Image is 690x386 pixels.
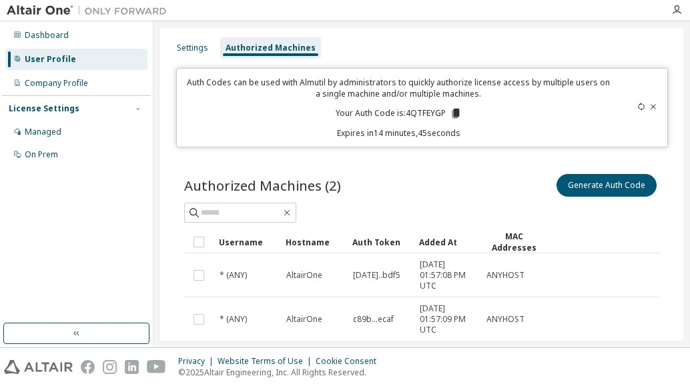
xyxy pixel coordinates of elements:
[486,231,542,253] div: MAC Addresses
[185,77,612,99] p: Auth Codes can be used with Almutil by administrators to quickly authorize license access by mult...
[25,78,88,89] div: Company Profile
[125,360,139,374] img: linkedin.svg
[81,360,95,374] img: facebook.svg
[420,303,474,335] span: [DATE] 01:57:09 PM UTC
[25,30,69,41] div: Dashboard
[286,314,322,325] span: AltairOne
[9,103,79,114] div: License Settings
[286,231,342,253] div: Hostname
[219,231,275,253] div: Username
[178,367,384,378] p: © 2025 Altair Engineering, Inc. All Rights Reserved.
[4,360,73,374] img: altair_logo.svg
[7,4,174,17] img: Altair One
[177,43,208,53] div: Settings
[25,127,61,137] div: Managed
[103,360,117,374] img: instagram.svg
[178,356,218,367] div: Privacy
[226,43,316,53] div: Authorized Machines
[353,270,400,281] span: [DATE]..bdf5
[184,176,341,195] span: Authorized Machines (2)
[557,174,657,197] button: Generate Auth Code
[286,270,322,281] span: AltairOne
[220,314,247,325] span: * (ANY)
[486,270,525,281] span: ANYHOST
[147,360,166,374] img: youtube.svg
[25,149,58,160] div: On Prem
[185,127,612,139] p: Expires in 14 minutes, 45 seconds
[353,314,394,325] span: c89b...ecaf
[218,356,316,367] div: Website Terms of Use
[25,54,76,65] div: User Profile
[420,259,474,291] span: [DATE] 01:57:08 PM UTC
[352,231,408,253] div: Auth Token
[336,107,462,119] p: Your Auth Code is: 4QTFEYGP
[486,314,525,325] span: ANYHOST
[316,356,384,367] div: Cookie Consent
[220,270,247,281] span: * (ANY)
[419,231,475,253] div: Added At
